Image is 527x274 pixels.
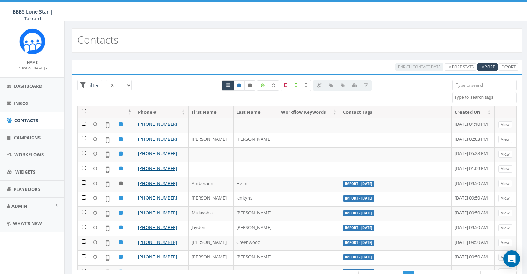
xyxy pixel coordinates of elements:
[498,254,512,261] a: View
[454,94,516,100] textarea: Search
[498,165,512,173] a: View
[452,221,495,236] td: [DATE] 09:50 AM
[138,180,177,186] a: [PHONE_NUMBER]
[234,250,278,265] td: [PERSON_NAME]
[14,186,40,192] span: Playbooks
[234,192,278,206] td: Jenkyns
[503,250,520,267] div: Open Intercom Messenger
[499,63,518,71] a: Export
[189,106,234,118] th: First Name
[452,133,495,148] td: [DATE] 02:03 PM
[222,80,234,91] a: All contacts
[17,64,48,71] a: [PERSON_NAME]
[452,80,517,90] input: Type to search
[189,250,234,265] td: [PERSON_NAME]
[189,206,234,221] td: Mulayshia
[343,195,374,202] label: Import - [DATE]
[498,136,512,143] a: View
[340,106,452,118] th: Contact Tags
[343,225,374,231] label: Import - [DATE]
[452,147,495,162] td: [DATE] 05:28 PM
[498,239,512,246] a: View
[77,80,102,91] span: Advance Filter
[343,181,374,187] label: Import - [DATE]
[477,63,498,71] a: Import
[498,151,512,158] a: View
[17,65,48,70] small: [PERSON_NAME]
[14,100,29,106] span: Inbox
[268,80,279,91] label: Data not Enriched
[138,224,177,230] a: [PHONE_NUMBER]
[11,203,27,209] span: Admin
[14,134,41,141] span: Campaigns
[452,177,495,192] td: [DATE] 09:50 AM
[452,192,495,206] td: [DATE] 09:50 AM
[138,121,177,127] a: [PHONE_NUMBER]
[498,195,512,202] a: View
[244,80,255,91] a: Opted Out
[291,80,301,91] label: Validated
[12,8,53,22] span: BBBS Lone Star | Tarrant
[138,150,177,157] a: [PHONE_NUMBER]
[14,117,38,123] span: Contacts
[86,82,99,89] span: Filter
[27,60,38,65] small: Name
[452,162,495,177] td: [DATE] 01:09 PM
[343,254,374,260] label: Import - [DATE]
[452,250,495,265] td: [DATE] 09:50 AM
[498,180,512,187] a: View
[234,221,278,236] td: [PERSON_NAME]
[189,236,234,251] td: [PERSON_NAME]
[498,121,512,129] a: View
[138,254,177,260] a: [PHONE_NUMBER]
[15,169,35,175] span: Widgets
[301,80,311,91] label: Not Validated
[189,177,234,192] td: Amberann
[452,206,495,221] td: [DATE] 09:50 AM
[234,236,278,251] td: Greenwood
[138,239,177,245] a: [PHONE_NUMBER]
[14,151,44,158] span: Workflows
[189,192,234,206] td: [PERSON_NAME]
[13,220,42,227] span: What's New
[138,136,177,142] a: [PHONE_NUMBER]
[77,34,118,45] h2: Contacts
[343,240,374,246] label: Import - [DATE]
[278,106,340,118] th: Workflow Keywords: activate to sort column ascending
[234,133,278,148] td: [PERSON_NAME]
[189,133,234,148] td: [PERSON_NAME]
[234,80,245,91] a: Active
[452,118,495,133] td: [DATE] 01:10 PM
[14,83,43,89] span: Dashboard
[480,64,495,69] span: CSV files only
[343,210,374,216] label: Import - [DATE]
[281,80,291,91] label: Not a Mobile
[189,221,234,236] td: Jayden
[498,224,512,232] a: View
[135,106,189,118] th: Phone #: activate to sort column ascending
[234,206,278,221] td: [PERSON_NAME]
[452,236,495,251] td: [DATE] 09:50 AM
[237,83,241,88] i: This phone number is subscribed and will receive texts.
[138,210,177,216] a: [PHONE_NUMBER]
[138,165,177,171] a: [PHONE_NUMBER]
[480,64,495,69] span: Import
[248,83,252,88] i: This phone number is unsubscribed and has opted-out of all texts.
[234,177,278,192] td: Helm
[498,210,512,217] a: View
[257,80,268,91] label: Data Enriched
[452,106,495,118] th: Created On: activate to sort column ascending
[445,63,476,71] a: Import Stats
[234,106,278,118] th: Last Name
[138,195,177,201] a: [PHONE_NUMBER]
[19,28,45,54] img: Rally_Corp_Icon_1.png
